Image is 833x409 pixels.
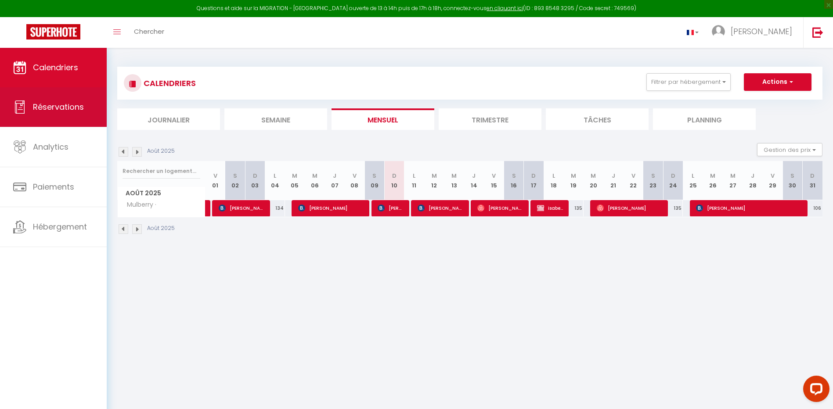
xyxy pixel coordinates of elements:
[703,161,723,200] th: 26
[810,172,815,180] abbr: D
[591,172,596,180] abbr: M
[213,172,217,180] abbr: V
[298,200,364,216] span: [PERSON_NAME]
[245,161,265,200] th: 03
[141,73,196,93] h3: CALENDRIERS
[712,25,725,38] img: ...
[663,161,683,200] th: 24
[643,161,663,200] th: 23
[33,221,87,232] span: Hébergement
[696,200,801,216] span: [PERSON_NAME]
[233,172,237,180] abbr: S
[127,17,171,48] a: Chercher
[802,200,822,216] div: 106
[432,172,437,180] abbr: M
[710,172,715,180] abbr: M
[33,62,78,73] span: Calendriers
[563,161,583,200] th: 19
[623,161,643,200] th: 22
[118,187,205,200] span: Août 2025
[372,172,376,180] abbr: S
[117,108,220,130] li: Journalier
[671,172,675,180] abbr: D
[571,172,576,180] abbr: M
[332,108,434,130] li: Mensuel
[646,73,731,91] button: Filtrer par hébergement
[364,161,384,200] th: 09
[612,172,615,180] abbr: J
[537,200,563,216] span: isabelle proprietaire
[552,172,555,180] abbr: L
[544,161,563,200] th: 18
[224,108,327,130] li: Semaine
[292,172,297,180] abbr: M
[33,101,84,112] span: Réservations
[484,161,504,200] th: 15
[796,372,833,409] iframe: LiveChat chat widget
[147,224,175,233] p: Août 2025
[325,161,344,200] th: 07
[783,161,802,200] th: 30
[33,181,74,192] span: Paiements
[477,200,523,216] span: [PERSON_NAME]
[225,161,245,200] th: 02
[444,161,464,200] th: 13
[743,161,762,200] th: 28
[305,161,325,200] th: 06
[763,161,783,200] th: 29
[439,108,541,130] li: Trimestre
[683,161,703,200] th: 25
[512,172,516,180] abbr: S
[631,172,635,180] abbr: V
[206,161,225,200] th: 01
[751,172,754,180] abbr: J
[584,161,603,200] th: 20
[413,172,415,180] abbr: L
[464,161,484,200] th: 14
[451,172,457,180] abbr: M
[353,172,357,180] abbr: V
[274,172,276,180] abbr: L
[418,200,464,216] span: [PERSON_NAME]
[424,161,444,200] th: 12
[524,161,544,200] th: 17
[265,161,285,200] th: 04
[404,161,424,200] th: 11
[731,26,792,37] span: [PERSON_NAME]
[33,141,69,152] span: Analytics
[492,172,496,180] abbr: V
[651,172,655,180] abbr: S
[312,172,317,180] abbr: M
[653,108,756,130] li: Planning
[147,147,175,155] p: Août 2025
[253,172,257,180] abbr: D
[771,172,775,180] abbr: V
[705,17,803,48] a: ... [PERSON_NAME]
[723,161,743,200] th: 27
[487,4,523,12] a: en cliquant ici
[531,172,536,180] abbr: D
[345,161,364,200] th: 08
[384,161,404,200] th: 10
[119,200,159,210] span: Mulberry ·
[546,108,649,130] li: Tâches
[663,200,683,216] div: 135
[563,200,583,216] div: 135
[285,161,305,200] th: 05
[265,200,285,216] div: 134
[812,27,823,38] img: logout
[219,200,265,216] span: [PERSON_NAME]
[504,161,523,200] th: 16
[802,161,822,200] th: 31
[26,24,80,39] img: Super Booking
[597,200,663,216] span: [PERSON_NAME]
[790,172,794,180] abbr: S
[744,73,811,91] button: Actions
[757,143,822,156] button: Gestion des prix
[333,172,336,180] abbr: J
[378,200,404,216] span: [PERSON_NAME]
[603,161,623,200] th: 21
[134,27,164,36] span: Chercher
[392,172,397,180] abbr: D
